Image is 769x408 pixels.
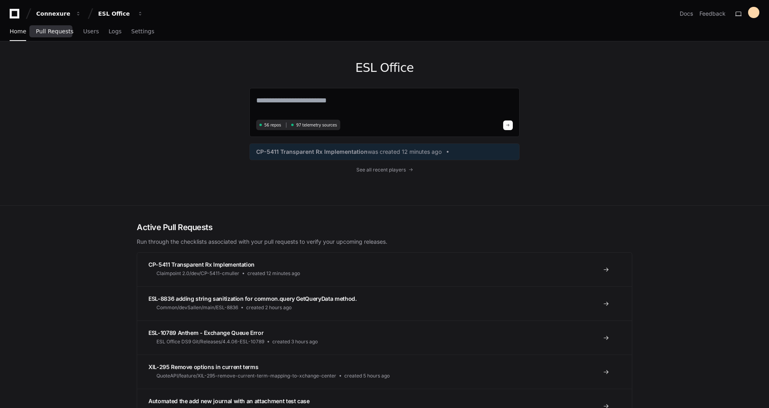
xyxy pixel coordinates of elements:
[131,22,154,41] a: Settings
[83,22,99,41] a: Users
[249,61,520,75] h1: ESL Office
[256,148,368,156] span: CP-5411 Transparent Rx Implementation
[137,238,632,246] p: Run through the checklists associated with your pull requests to verify your upcoming releases.
[156,373,336,379] span: QuoteAPI/feature/XIL-295-remove-current-term-mapping-to-xchange-center
[680,10,693,18] a: Docs
[356,167,406,173] span: See all recent players
[368,148,442,156] span: was created 12 minutes ago
[137,222,632,233] h2: Active Pull Requests
[148,363,258,370] span: XIL-295 Remove options in current terms
[109,29,121,34] span: Logs
[36,10,71,18] div: Connexure
[699,10,726,18] button: Feedback
[83,29,99,34] span: Users
[148,398,310,404] span: Automated the add new journal with an attachment test case
[137,320,632,355] a: ESL-10789 Anthem - Exchange Queue ErrorESL Office DS9 Git/Releases/4.4.06-ESL-10789created 3 hour...
[272,339,318,345] span: created 3 hours ago
[249,167,520,173] a: See all recent players
[296,122,337,128] span: 97 telemetry sources
[247,270,300,277] span: created 12 minutes ago
[109,22,121,41] a: Logs
[148,295,356,302] span: ESL-8836 adding string sanitization for common.query GetQueryData method.
[148,329,263,336] span: ESL-10789 Anthem - Exchange Queue Error
[36,22,73,41] a: Pull Requests
[10,22,26,41] a: Home
[36,29,73,34] span: Pull Requests
[264,122,281,128] span: 56 repos
[137,253,632,286] a: CP-5411 Transparent Rx ImplementationClaimpoint 2.0/dev/CP-5411-cmullercreated 12 minutes ago
[246,304,292,311] span: created 2 hours ago
[344,373,390,379] span: created 5 hours ago
[131,29,154,34] span: Settings
[256,148,513,156] a: CP-5411 Transparent Rx Implementationwas created 12 minutes ago
[10,29,26,34] span: Home
[148,261,255,268] span: CP-5411 Transparent Rx Implementation
[137,286,632,320] a: ESL-8836 adding string sanitization for common.query GetQueryData method.Common/devSallen/main/ES...
[98,10,133,18] div: ESL Office
[156,304,238,311] span: Common/devSallen/main/ESL-8836
[33,6,84,21] button: Connexure
[95,6,146,21] button: ESL Office
[156,270,239,277] span: Claimpoint 2.0/dev/CP-5411-cmuller
[156,339,264,345] span: ESL Office DS9 Git/Releases/4.4.06-ESL-10789
[137,355,632,389] a: XIL-295 Remove options in current termsQuoteAPI/feature/XIL-295-remove-current-term-mapping-to-xc...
